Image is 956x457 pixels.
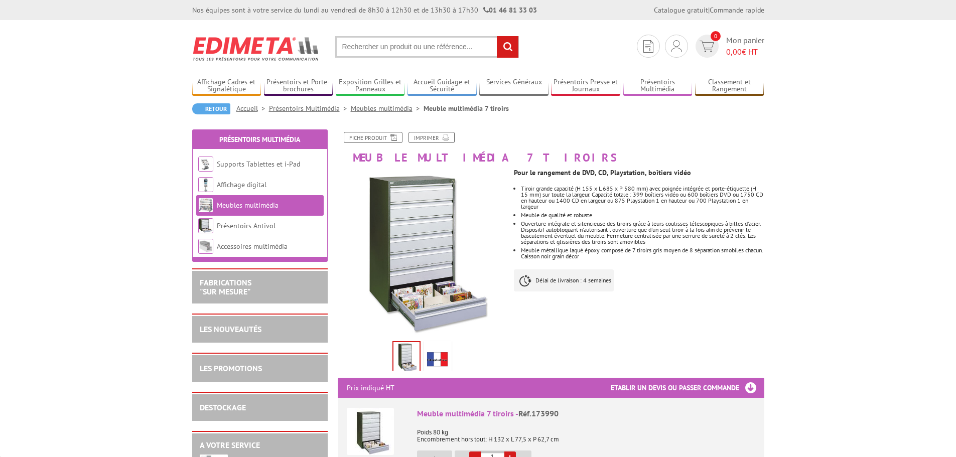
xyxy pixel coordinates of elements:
[393,342,420,373] img: meubles_multimedia_173990.jpg
[711,31,721,41] span: 0
[335,36,519,58] input: Rechercher un produit ou une référence...
[654,5,764,15] div: |
[671,40,682,52] img: devis rapide
[192,30,320,67] img: Edimeta
[219,135,300,144] a: Présentoirs Multimédia
[344,132,402,143] a: Fiche produit
[514,168,691,177] strong: Pour le rangement de DVD, CD, Playstation, boîtiers vidéo
[521,247,764,259] li: Meuble métallique laqué époxy composé de 7 tiroirs gris moyen de 8 séparation smobiles chacun. Ca...
[269,104,351,113] a: Présentoirs Multimédia
[700,41,714,52] img: devis rapide
[417,408,755,419] div: Meuble multimédia 7 tiroirs -
[217,160,300,169] a: Supports Tablettes et i-Pad
[192,5,537,15] div: Nos équipes sont à votre service du lundi au vendredi de 8h30 à 12h30 et de 13h30 à 17h30
[347,408,394,455] img: Meuble multimédia 7 tiroirs
[217,201,279,210] a: Meubles multimédia
[200,441,320,450] h2: A votre service
[497,36,518,58] input: rechercher
[236,104,269,113] a: Accueil
[726,46,764,58] span: € HT
[654,6,708,15] a: Catalogue gratuit
[483,6,537,15] strong: 01 46 81 33 03
[408,132,455,143] a: Imprimer
[521,212,764,218] li: Meuble de qualité et robuste
[417,422,755,443] p: Poids 80 kg Encombrement hors tout: H 132 x L 77,5 x P 62,7 cm
[623,78,693,94] a: Présentoirs Multimédia
[426,343,450,374] img: edimeta_produit_fabrique_en_france.jpg
[192,78,261,94] a: Affichage Cadres et Signalétique
[693,35,764,58] a: devis rapide 0 Mon panier 0,00€ HT
[643,40,653,53] img: devis rapide
[514,269,614,291] p: Délai de livraison : 4 semaines
[200,277,251,296] a: FABRICATIONS"Sur Mesure"
[407,78,477,94] a: Accueil Guidage et Sécurité
[192,103,230,114] a: Retour
[424,103,509,113] li: Meuble multimédia 7 tiroirs
[726,47,742,57] span: 0,00
[551,78,620,94] a: Présentoirs Presse et Journaux
[695,78,764,94] a: Classement et Rangement
[479,78,549,94] a: Services Généraux
[264,78,333,94] a: Présentoirs et Porte-brochures
[521,186,764,210] li: Tiroir grande capacité (H 155 x L 685 x P 580 mm) avec poignée intégrée et porte-étiquette (H 15 ...
[518,408,559,418] span: Réf.173990
[198,198,213,213] img: Meubles multimédia
[710,6,764,15] a: Commande rapide
[198,239,213,254] img: Accessoires multimédia
[198,218,213,233] img: Présentoirs Antivol
[200,402,246,412] a: DESTOCKAGE
[351,104,424,113] a: Meubles multimédia
[611,378,764,398] h3: Etablir un devis ou passer commande
[726,35,764,58] span: Mon panier
[198,177,213,192] img: Affichage digital
[217,242,288,251] a: Accessoires multimédia
[338,169,507,338] img: meubles_multimedia_173990.jpg
[336,78,405,94] a: Exposition Grilles et Panneaux
[347,378,394,398] p: Prix indiqué HT
[198,157,213,172] img: Supports Tablettes et i-Pad
[217,221,276,230] a: Présentoirs Antivol
[200,324,261,334] a: LES NOUVEAUTÉS
[200,363,262,373] a: LES PROMOTIONS
[521,221,764,245] li: Ouverture intégrale et silencieuse des tiroirs grâce à leurs coulisses télescopiques à billes d'a...
[217,180,266,189] a: Affichage digital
